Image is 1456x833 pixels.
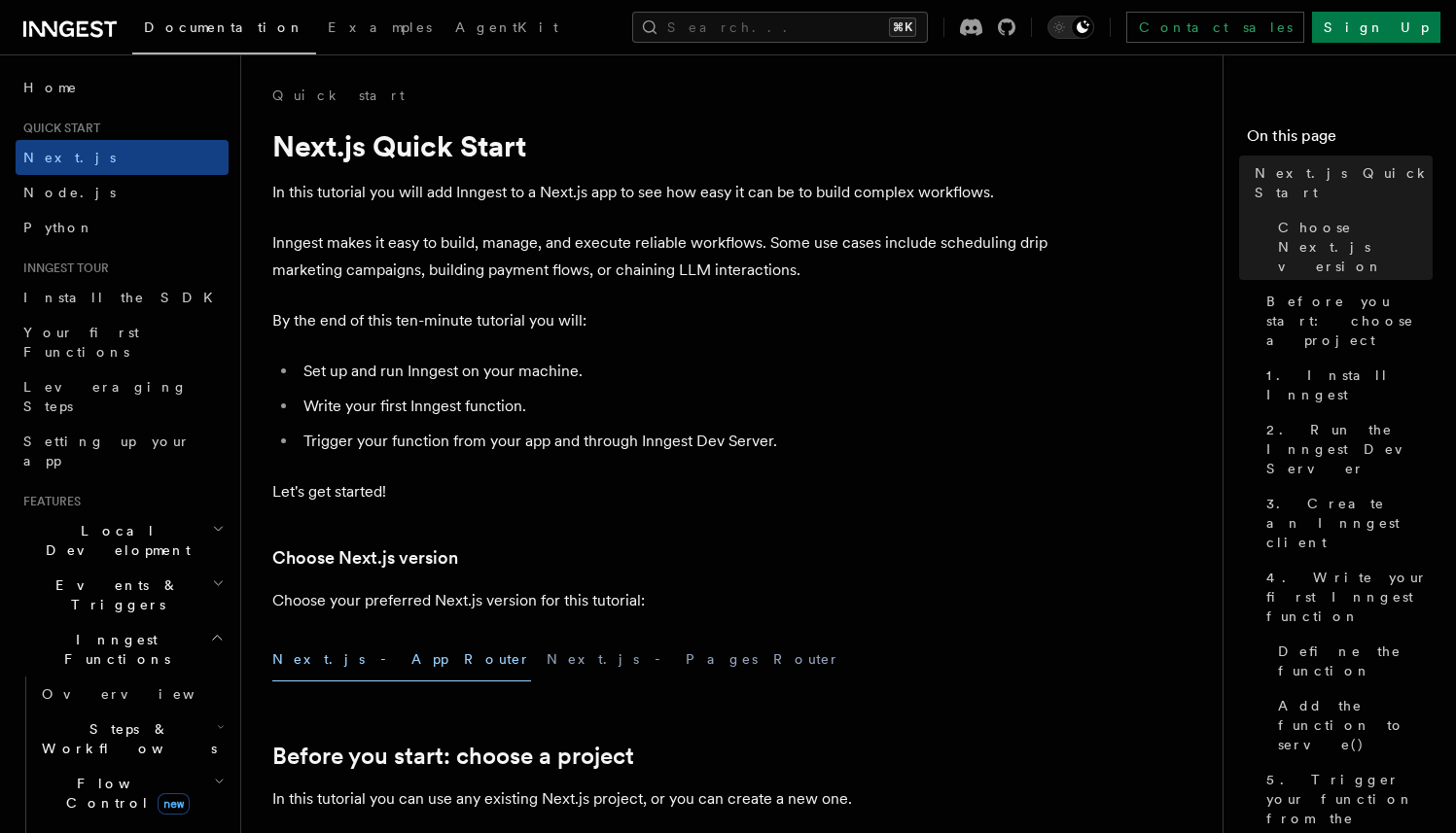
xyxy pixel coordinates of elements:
[298,358,1050,385] li: Set up and run Inngest on your machine.
[16,521,212,560] span: Local Development
[272,229,1050,284] p: Inngest makes it easy to build, manage, and execute reliable workflows. Some use cases include sc...
[16,369,229,424] a: Leveraging Steps
[34,774,214,813] span: Flow Control
[1270,634,1433,688] a: Define the function
[16,575,212,614] span: Events & Triggers
[316,6,444,52] a: Examples
[16,494,81,509] span: Features
[444,6,570,52] a: AgentKit
[23,150,116,165] span: Next.js
[16,175,229,210] a: Node.js
[1259,412,1433,486] a: 2. Run the Inngest Dev Server
[23,78,78,97] span: Home
[272,307,1050,334] p: By the end of this ten-minute tutorial you will:
[16,630,210,669] span: Inngest Functions
[272,638,531,681] button: Next.js - App Router
[1278,696,1433,754] span: Add the function to serve()
[1266,365,1433,404] span: 1. Install Inngest
[23,185,116,200] span: Node.js
[1266,420,1433,478] span: 2. Run the Inngest Dev Server
[16,622,229,677] button: Inngest Functions
[16,121,100,136] span: Quick start
[328,19,432,35] span: Examples
[632,12,928,43] button: Search...⌘K
[1247,124,1433,156] h4: On this page
[1270,688,1433,762] a: Add the function to serve()
[34,712,229,766] button: Steps & Workflows
[298,428,1050,455] li: Trigger your function from your app and through Inngest Dev Server.
[1259,284,1433,358] a: Before you start: choose a project
[144,19,304,35] span: Documentation
[272,743,634,770] a: Before you start: choose a project
[34,719,217,758] span: Steps & Workflows
[16,280,229,315] a: Install the SDK
[16,210,229,245] a: Python
[1255,163,1433,202] span: Next.js Quick Start
[272,478,1050,505] p: Let's get started!
[1266,292,1433,350] span: Before you start: choose a project
[16,260,109,276] span: Inngest tour
[1278,642,1433,680] span: Define the function
[1312,12,1440,43] a: Sign Up
[1270,210,1433,284] a: Choose Next.js version
[16,513,229,568] button: Local Development
[23,325,139,360] span: Your first Functions
[23,379,188,414] span: Leveraging Steps
[1259,486,1433,560] a: 3. Create an Inngest client
[34,677,229,712] a: Overview
[132,6,316,54] a: Documentation
[1266,568,1433,626] span: 4. Write your first Inngest function
[272,179,1050,206] p: In this tutorial you will add Inngest to a Next.js app to see how easy it can be to build complex...
[455,19,558,35] span: AgentKit
[272,128,1050,163] h1: Next.js Quick Start
[298,393,1050,420] li: Write your first Inngest function.
[16,70,229,105] a: Home
[16,140,229,175] a: Next.js
[1259,358,1433,412] a: 1. Install Inngest
[42,686,242,702] span: Overview
[23,220,94,235] span: Python
[23,434,191,469] span: Setting up your app
[547,638,840,681] button: Next.js - Pages Router
[272,544,458,572] a: Choose Next.js version
[272,86,405,105] a: Quick start
[272,587,1050,614] p: Choose your preferred Next.js version for this tutorial:
[272,785,1050,813] p: In this tutorial you can use any existing Next.js project, or you can create a new one.
[889,17,916,37] kbd: ⌘K
[1247,156,1433,210] a: Next.js Quick Start
[158,793,190,815] span: new
[34,766,229,820] button: Flow Controlnew
[1048,16,1094,39] button: Toggle dark mode
[1266,494,1433,552] span: 3. Create an Inngest client
[1278,218,1433,276] span: Choose Next.js version
[16,424,229,478] a: Setting up your app
[1259,560,1433,634] a: 4. Write your first Inngest function
[23,290,225,305] span: Install the SDK
[16,315,229,369] a: Your first Functions
[16,568,229,622] button: Events & Triggers
[1126,12,1304,43] a: Contact sales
